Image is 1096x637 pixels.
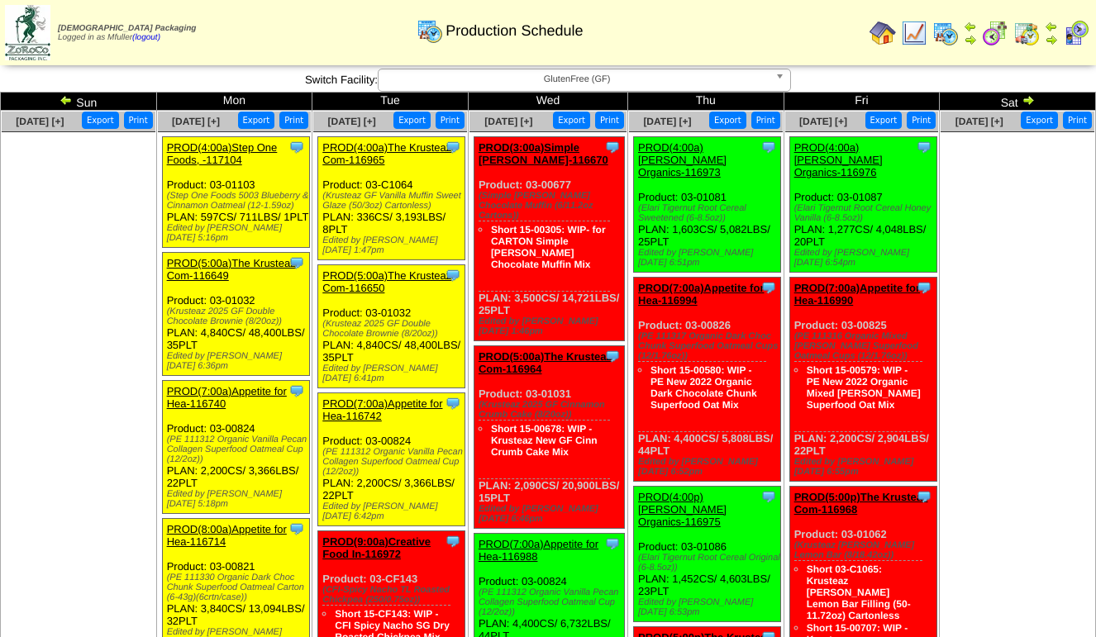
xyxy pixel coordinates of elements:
[474,137,625,341] div: Product: 03-00677 PLAN: 3,500CS / 14,721LBS / 25PLT
[156,93,312,111] td: Mon
[479,350,612,375] a: PROD(5:00a)The Krusteaz Com-116964
[167,489,309,509] div: Edited by [PERSON_NAME] [DATE] 5:18pm
[328,116,376,127] span: [DATE] [+]
[385,69,769,89] span: GlutenFree (GF)
[162,137,309,248] div: Product: 03-01103 PLAN: 597CS / 711LBS / 1PLT
[638,248,780,268] div: Edited by [PERSON_NAME] [DATE] 6:51pm
[167,385,287,410] a: PROD(7:00a)Appetite for Hea-116740
[322,364,465,383] div: Edited by [PERSON_NAME] [DATE] 6:41pm
[1063,112,1092,129] button: Print
[322,535,431,560] a: PROD(9:00a)Creative Food In-116972
[650,364,757,411] a: Short 15-00580: WIP - PE New 2022 Organic Dark Chocolate Chunk Superfood Oat Mix
[794,540,936,560] div: (Krusteaz [PERSON_NAME] Lemon Bar (8/18.42oz))
[446,22,583,40] span: Production Schedule
[288,139,305,155] img: Tooltip
[901,20,927,46] img: line_graph.gif
[760,488,777,505] img: Tooltip
[474,346,625,529] div: Product: 03-01031 PLAN: 2,090CS / 20,900LBS / 15PLT
[794,491,928,516] a: PROD(5:00p)The Krusteaz Com-116968
[288,254,305,271] img: Tooltip
[479,504,625,524] div: Edited by [PERSON_NAME] [DATE] 6:46pm
[870,20,896,46] img: home.gif
[807,563,911,621] a: Short 03-C1065: Krusteaz [PERSON_NAME] Lemon Bar Filling (50-11.72oz) Cartonless
[789,137,936,273] div: Product: 03-01087 PLAN: 1,277CS / 4,048LBS / 20PLT
[322,319,465,339] div: (Krusteaz 2025 GF Double Chocolate Brownie (8/20oz))
[916,279,932,296] img: Tooltip
[1013,20,1040,46] img: calendarinout.gif
[604,139,621,155] img: Tooltip
[1021,112,1058,129] button: Export
[162,381,309,514] div: Product: 03-00824 PLAN: 2,200CS / 3,366LBS / 22PLT
[907,112,936,129] button: Print
[709,112,746,129] button: Export
[982,20,1008,46] img: calendarblend.gif
[638,553,780,573] div: (Elari Tigernut Root Cereal Original (6-8.5oz))
[1045,33,1058,46] img: arrowright.gif
[955,116,1003,127] a: [DATE] [+]
[167,435,309,464] div: (PE 111312 Organic Vanilla Pecan Collagen Superfood Oatmeal Cup (12/2oz))
[799,116,847,127] a: [DATE] [+]
[484,116,532,127] span: [DATE] [+]
[445,139,461,155] img: Tooltip
[916,488,932,505] img: Tooltip
[604,535,621,552] img: Tooltip
[445,267,461,283] img: Tooltip
[318,137,465,260] div: Product: 03-C1064 PLAN: 336CS / 3,193LBS / 8PLT
[479,191,625,221] div: (Simple [PERSON_NAME] Chocolate Muffin (6/11.2oz Cartons))
[5,5,50,60] img: zoroco-logo-small.webp
[16,116,64,127] a: [DATE] [+]
[312,93,469,111] td: Tue
[172,116,220,127] a: [DATE] [+]
[638,457,780,477] div: Edited by [PERSON_NAME] [DATE] 6:52pm
[940,93,1096,111] td: Sat
[794,248,936,268] div: Edited by [PERSON_NAME] [DATE] 6:54pm
[322,502,465,521] div: Edited by [PERSON_NAME] [DATE] 6:42pm
[794,203,936,223] div: (Elari Tigernut Root Cereal Honey Vanilla (6-8.5oz))
[322,191,465,211] div: (Krusteaz GF Vanilla Muffin Sweet Glaze (50/3oz) Cartonless)
[789,278,936,482] div: Product: 03-00825 PLAN: 2,200CS / 2,904LBS / 22PLT
[167,351,309,371] div: Edited by [PERSON_NAME] [DATE] 6:36pm
[322,585,465,605] div: (CFI-Spicy Nacho TL Roasted Chickpea (250/0.75oz))
[167,307,309,326] div: (Krusteaz 2025 GF Double Chocolate Brownie (8/20oz))
[794,331,936,361] div: (PE 111316 Organic Mixed [PERSON_NAME] Superfood Oatmeal Cups (12/1.76oz))
[634,137,781,273] div: Product: 03-01081 PLAN: 1,603CS / 5,082LBS / 25PLT
[964,33,977,46] img: arrowright.gif
[964,20,977,33] img: arrowleft.gif
[643,116,691,127] span: [DATE] [+]
[445,533,461,549] img: Tooltip
[288,383,305,399] img: Tooltip
[479,538,598,563] a: PROD(7:00a)Appetite for Hea-116988
[167,191,309,211] div: (Step One Foods 5003 Blueberry & Cinnamon Oatmeal (12-1.59oz)
[932,20,959,46] img: calendarprod.gif
[445,395,461,411] img: Tooltip
[167,223,309,243] div: Edited by [PERSON_NAME] [DATE] 5:16pm
[124,112,153,129] button: Print
[491,224,606,270] a: Short 15-00305: WIP- for CARTON Simple [PERSON_NAME] Chocolate Muffin Mix
[595,112,624,129] button: Print
[760,279,777,296] img: Tooltip
[60,93,73,107] img: arrowleft.gif
[58,24,196,33] span: [DEMOGRAPHIC_DATA] Packaging
[1045,20,1058,33] img: arrowleft.gif
[553,112,590,129] button: Export
[916,139,932,155] img: Tooltip
[58,24,196,42] span: Logged in as Mfuller
[634,278,781,482] div: Product: 03-00826 PLAN: 4,400CS / 5,808LBS / 44PLT
[167,573,309,602] div: (PE 111330 Organic Dark Choc Chunk Superfood Oatmeal Carton (6-43g)(6crtn/case))
[638,491,727,528] a: PROD(4:00p)[PERSON_NAME] Organics-116975
[634,487,781,622] div: Product: 03-01086 PLAN: 1,452CS / 4,603LBS / 23PLT
[751,112,780,129] button: Print
[322,141,451,166] a: PROD(4:00a)The Krusteaz Com-116965
[318,393,465,526] div: Product: 03-00824 PLAN: 2,200CS / 3,366LBS / 22PLT
[393,112,431,129] button: Export
[628,93,784,111] td: Thu
[132,33,160,42] a: (logout)
[322,397,442,422] a: PROD(7:00a)Appetite for Hea-116742
[238,112,275,129] button: Export
[760,139,777,155] img: Tooltip
[279,112,308,129] button: Print
[638,141,727,178] a: PROD(4:00a)[PERSON_NAME] Organics-116973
